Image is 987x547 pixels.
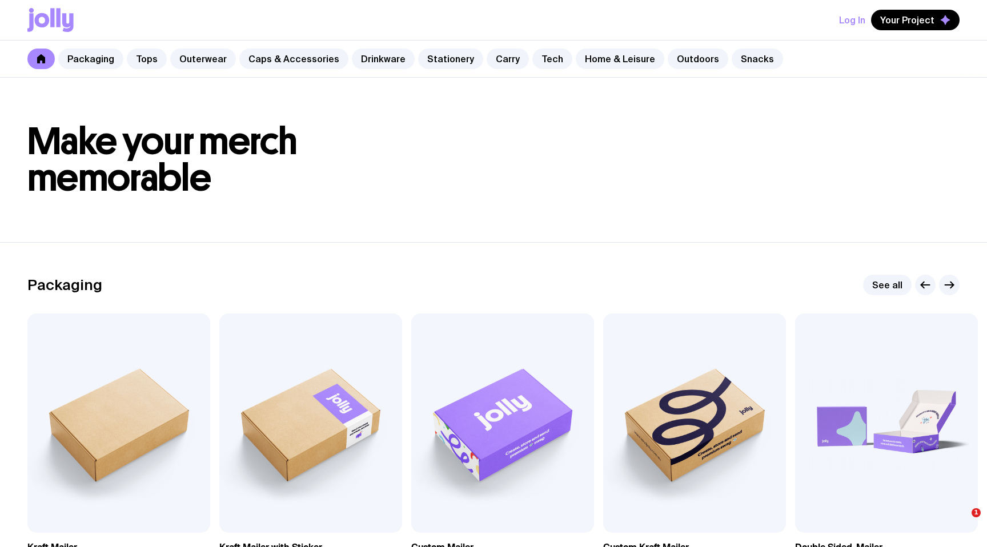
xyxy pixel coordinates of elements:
[418,49,483,69] a: Stationery
[239,49,348,69] a: Caps & Accessories
[352,49,415,69] a: Drinkware
[27,119,298,200] span: Make your merch memorable
[127,49,167,69] a: Tops
[170,49,236,69] a: Outerwear
[863,275,912,295] a: See all
[732,49,783,69] a: Snacks
[576,49,664,69] a: Home & Leisure
[871,10,960,30] button: Your Project
[948,508,976,536] iframe: Intercom live chat
[668,49,728,69] a: Outdoors
[839,10,865,30] button: Log In
[487,49,529,69] a: Carry
[880,14,934,26] span: Your Project
[58,49,123,69] a: Packaging
[972,508,981,517] span: 1
[532,49,572,69] a: Tech
[27,276,102,293] h2: Packaging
